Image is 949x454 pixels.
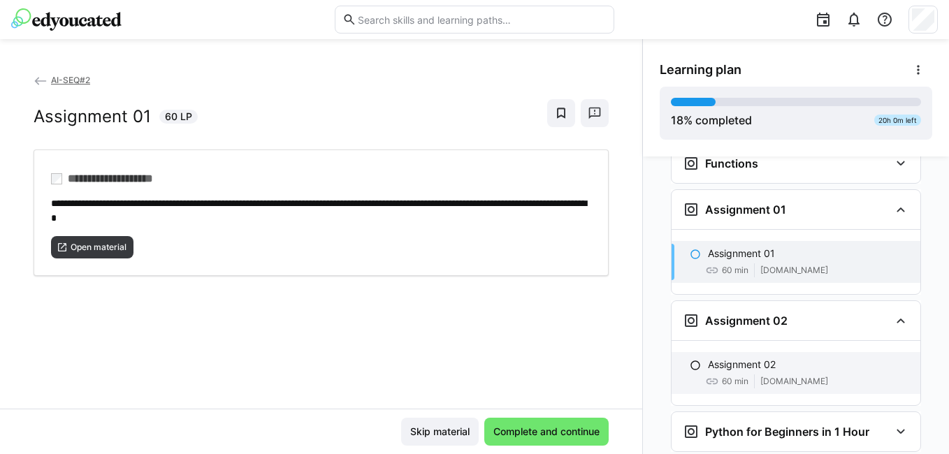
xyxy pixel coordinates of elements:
p: Assignment 01 [708,247,775,261]
h2: Assignment 01 [34,106,151,127]
h3: Functions [705,156,758,170]
button: Skip material [401,418,479,446]
a: AI-SEQ#2 [34,75,90,85]
span: [DOMAIN_NAME] [760,265,828,276]
button: Open material [51,236,133,258]
h3: Python for Beginners in 1 Hour [705,425,869,439]
span: Learning plan [660,62,741,78]
span: Skip material [408,425,472,439]
div: 20h 0m left [874,115,921,126]
span: [DOMAIN_NAME] [760,376,828,387]
p: Assignment 02 [708,358,776,372]
span: Complete and continue [491,425,602,439]
span: 60 min [722,265,748,276]
span: 60 min [722,376,748,387]
span: 18 [671,113,683,127]
span: 60 LP [165,110,192,124]
button: Complete and continue [484,418,609,446]
input: Search skills and learning paths… [356,13,607,26]
h3: Assignment 02 [705,314,788,328]
span: AI-SEQ#2 [51,75,90,85]
h3: Assignment 01 [705,203,786,217]
div: % completed [671,112,752,129]
span: Open material [69,242,128,253]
